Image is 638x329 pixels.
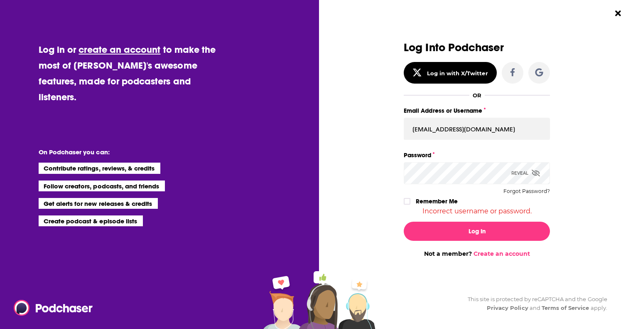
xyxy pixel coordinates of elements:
[39,148,205,156] li: On Podchaser you can:
[542,304,589,311] a: Terms of Service
[610,5,626,21] button: Close Button
[404,207,550,215] div: Incorrect username or password.
[39,181,165,191] li: Follow creators, podcasts, and friends
[474,250,530,257] a: Create an account
[404,105,550,116] label: Email Address or Username
[511,162,540,184] div: Reveal
[487,304,528,311] a: Privacy Policy
[14,300,93,316] img: Podchaser - Follow, Share and Rate Podcasts
[404,42,550,54] h3: Log Into Podchaser
[14,300,87,316] a: Podchaser - Follow, Share and Rate Podcasts
[404,222,550,241] button: Log In
[404,118,550,140] input: Email Address or Username
[39,198,158,209] li: Get alerts for new releases & credits
[404,62,497,84] button: Log in with X/Twitter
[416,196,458,207] label: Remember Me
[39,215,143,226] li: Create podcast & episode lists
[404,250,550,257] div: Not a member?
[39,163,161,173] li: Contribute ratings, reviews, & credits
[79,44,160,55] a: create an account
[404,150,550,161] label: Password
[461,295,607,312] div: This site is protected by reCAPTCHA and the Google and apply.
[503,188,550,194] button: Forgot Password?
[427,70,488,77] div: Log in with X/Twitter
[473,92,481,99] div: OR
